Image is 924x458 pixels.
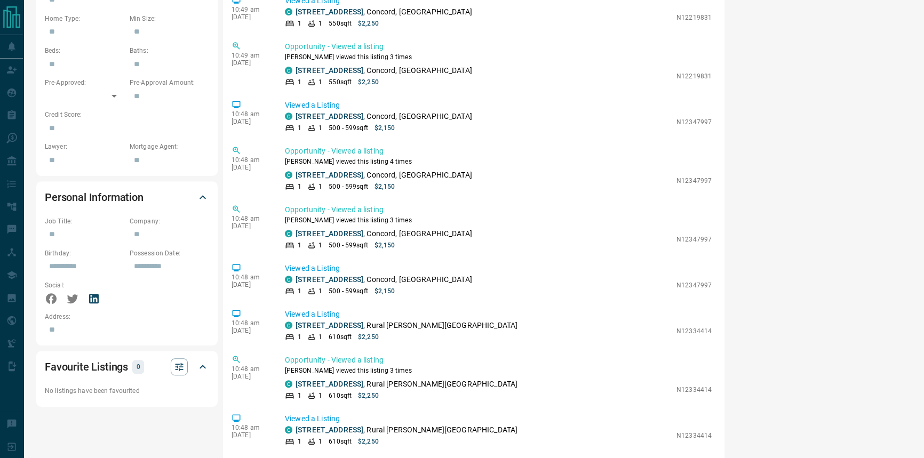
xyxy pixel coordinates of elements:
a: [STREET_ADDRESS] [296,321,363,330]
p: [DATE] [232,164,269,171]
p: $2,150 [375,286,395,296]
a: [STREET_ADDRESS] [296,66,363,75]
p: Possession Date: [130,248,209,258]
p: Opportunity - Viewed a listing [285,146,712,157]
p: 610 sqft [329,332,352,342]
p: [DATE] [232,373,269,380]
p: N12219831 [676,13,712,22]
p: 1 [298,437,301,446]
p: 10:48 am [232,319,269,327]
p: Baths: [130,46,209,55]
p: Viewed a Listing [285,263,712,274]
div: condos.ca [285,380,292,388]
p: $2,150 [375,182,395,191]
p: Opportunity - Viewed a listing [285,41,712,52]
p: [DATE] [232,281,269,288]
p: 1 [318,286,322,296]
p: 1 [318,332,322,342]
a: [STREET_ADDRESS] [296,229,363,238]
p: 500 - 599 sqft [329,123,368,133]
p: , Rural [PERSON_NAME][GEOGRAPHIC_DATA] [296,379,517,390]
p: N12334414 [676,431,712,440]
p: $2,250 [358,19,379,28]
p: 1 [318,182,322,191]
p: , Concord, [GEOGRAPHIC_DATA] [296,111,472,122]
p: Home Type: [45,14,124,23]
p: 1 [298,286,301,296]
div: Favourite Listings0 [45,354,209,380]
p: N12347997 [676,280,712,290]
p: $2,250 [358,391,379,400]
p: [PERSON_NAME] viewed this listing 3 times [285,215,712,225]
p: 1 [298,182,301,191]
p: Birthday: [45,248,124,258]
a: [STREET_ADDRESS] [296,7,363,16]
a: [STREET_ADDRESS] [296,171,363,179]
p: 10:49 am [232,6,269,13]
p: 550 sqft [329,19,352,28]
p: Viewed a Listing [285,309,712,320]
p: No listings have been favourited [45,386,209,396]
div: condos.ca [285,276,292,283]
div: Personal Information [45,184,209,210]
div: condos.ca [285,8,292,15]
p: 10:48 am [232,274,269,281]
p: Viewed a Listing [285,100,712,111]
p: Company: [130,216,209,226]
p: Pre-Approved: [45,78,124,87]
p: 1 [298,391,301,400]
p: 1 [318,19,322,28]
p: 1 [318,240,322,250]
p: $2,250 [358,332,379,342]
p: 10:49 am [232,52,269,59]
p: 500 - 599 sqft [329,240,368,250]
p: $2,150 [375,123,395,133]
p: Mortgage Agent: [130,142,209,151]
p: 1 [318,391,322,400]
a: [STREET_ADDRESS] [296,425,363,434]
p: , Concord, [GEOGRAPHIC_DATA] [296,170,472,181]
p: 550 sqft [329,77,352,87]
p: [DATE] [232,222,269,230]
p: [PERSON_NAME] viewed this listing 3 times [285,52,712,62]
p: $2,150 [375,240,395,250]
p: N12347997 [676,117,712,127]
p: Credit Score: [45,110,209,119]
p: , Concord, [GEOGRAPHIC_DATA] [296,228,472,239]
div: condos.ca [285,426,292,433]
div: condos.ca [285,322,292,329]
p: , Rural [PERSON_NAME][GEOGRAPHIC_DATA] [296,320,517,331]
p: 1 [318,123,322,133]
h2: Favourite Listings [45,358,128,375]
p: [DATE] [232,59,269,67]
p: N12334414 [676,385,712,395]
p: 610 sqft [329,391,352,400]
p: Opportunity - Viewed a listing [285,355,712,366]
p: , Concord, [GEOGRAPHIC_DATA] [296,274,472,285]
div: condos.ca [285,171,292,179]
p: N12347997 [676,235,712,244]
p: 10:48 am [232,215,269,222]
p: , Concord, [GEOGRAPHIC_DATA] [296,6,472,18]
div: condos.ca [285,230,292,237]
p: 500 - 599 sqft [329,286,368,296]
p: N12347997 [676,176,712,186]
p: [PERSON_NAME] viewed this listing 3 times [285,366,712,375]
a: [STREET_ADDRESS] [296,275,363,284]
p: $2,250 [358,437,379,446]
p: N12334414 [676,326,712,336]
p: 10:48 am [232,110,269,118]
p: Min Size: [130,14,209,23]
p: 10:48 am [232,156,269,164]
p: [DATE] [232,118,269,125]
p: 1 [298,332,301,342]
p: 1 [298,77,301,87]
p: 0 [136,361,141,373]
p: $2,250 [358,77,379,87]
p: 1 [318,437,322,446]
p: [DATE] [232,13,269,21]
p: 1 [298,240,301,250]
div: condos.ca [285,67,292,74]
p: 610 sqft [329,437,352,446]
p: 500 - 599 sqft [329,182,368,191]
